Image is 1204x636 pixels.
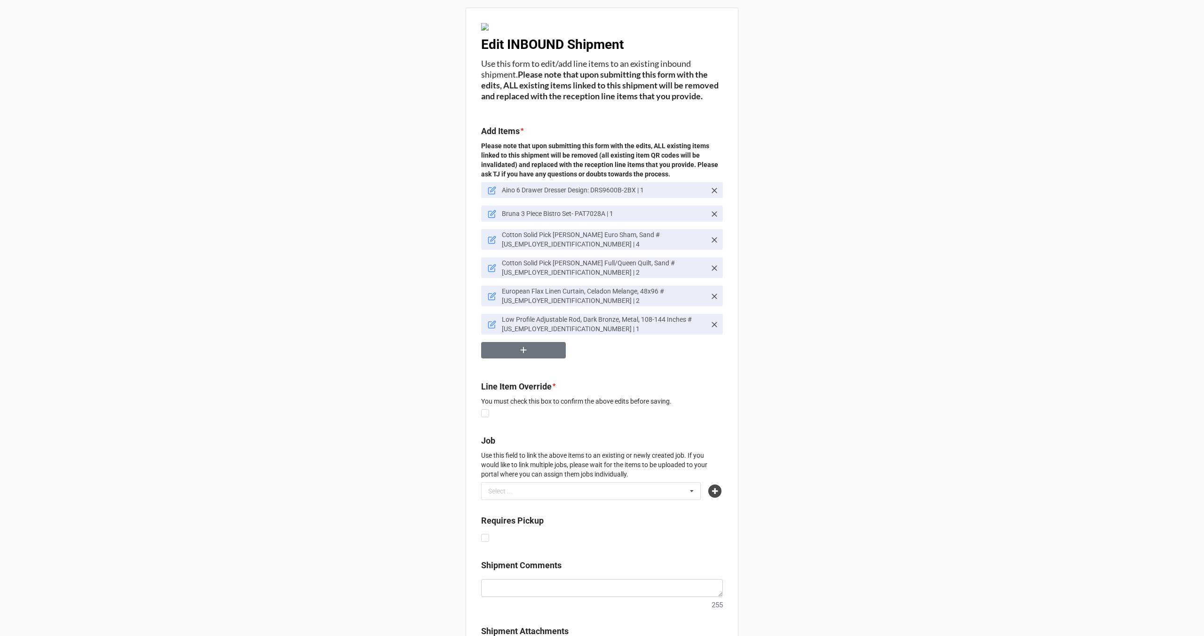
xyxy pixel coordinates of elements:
label: Shipment Comments [481,559,562,572]
h3: Use this form to edit/add line items to an existing inbound shipment. [481,58,723,102]
p: Cotton Solid Pick [PERSON_NAME] Euro Sham, Sand #[US_EMPLOYER_IDENTIFICATION_NUMBER] | 4 [502,230,706,249]
div: Select ... [486,486,526,497]
small: 255 [712,600,723,611]
b: Edit INBOUND Shipment [481,37,624,52]
label: Line Item Override [481,380,552,393]
p: European Flax Linen Curtain, Celadon Melange, 48x96 #[US_EMPLOYER_IDENTIFICATION_NUMBER] | 2 [502,286,706,305]
p: Low Profile Adjustable Rod, Dark Bronze, Metal, 108-144 Inches #[US_EMPLOYER_IDENTIFICATION_NUMBE... [502,315,706,334]
label: Job [481,434,495,447]
label: Requires Pickup [481,514,544,527]
img: TheDeliveryConnector-Converted-1.png [481,23,575,31]
label: Add Items [481,125,520,138]
p: Use this field to link the above items to an existing or newly created job. If you would like to ... [481,451,723,479]
p: You must check this box to confirm the above edits before saving. [481,397,723,406]
p: Cotton Solid Pick [PERSON_NAME] Full/Queen Quilt, Sand #[US_EMPLOYER_IDENTIFICATION_NUMBER] | 2 [502,258,706,277]
strong: Please note that upon submitting this form with the edits, ALL existing items linked to this ship... [481,69,719,101]
strong: Please note that upon submitting this form with the edits, ALL existing items linked to this ship... [481,142,718,178]
p: Bruna 3 Piece Bistro Set- PAT7028A | 1 [502,209,706,218]
p: Aino 6 Drawer Dresser Design: DRS9600B-2BX | 1 [502,185,706,195]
